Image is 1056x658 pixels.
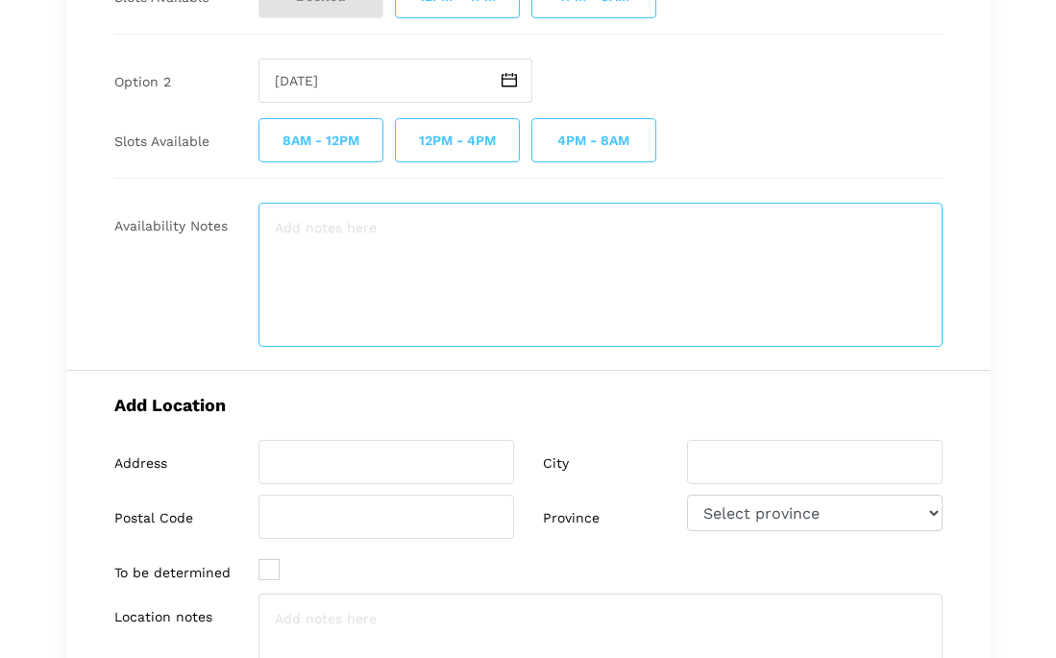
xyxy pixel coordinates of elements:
label: Availability Notes [114,218,228,234]
label: To be determined [114,565,231,581]
label: Option 2 [114,74,171,90]
label: Address [114,455,167,472]
span: 12PM - 4PM [395,118,520,162]
span: 4PM - 8AM [531,118,656,162]
label: Postal Code [114,510,193,526]
label: Location notes [114,609,212,625]
h5: Add Location [114,395,943,415]
label: Province [543,510,600,526]
label: City [543,455,569,472]
label: Slots Available [114,134,209,150]
span: 8AM - 12PM [258,118,383,162]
